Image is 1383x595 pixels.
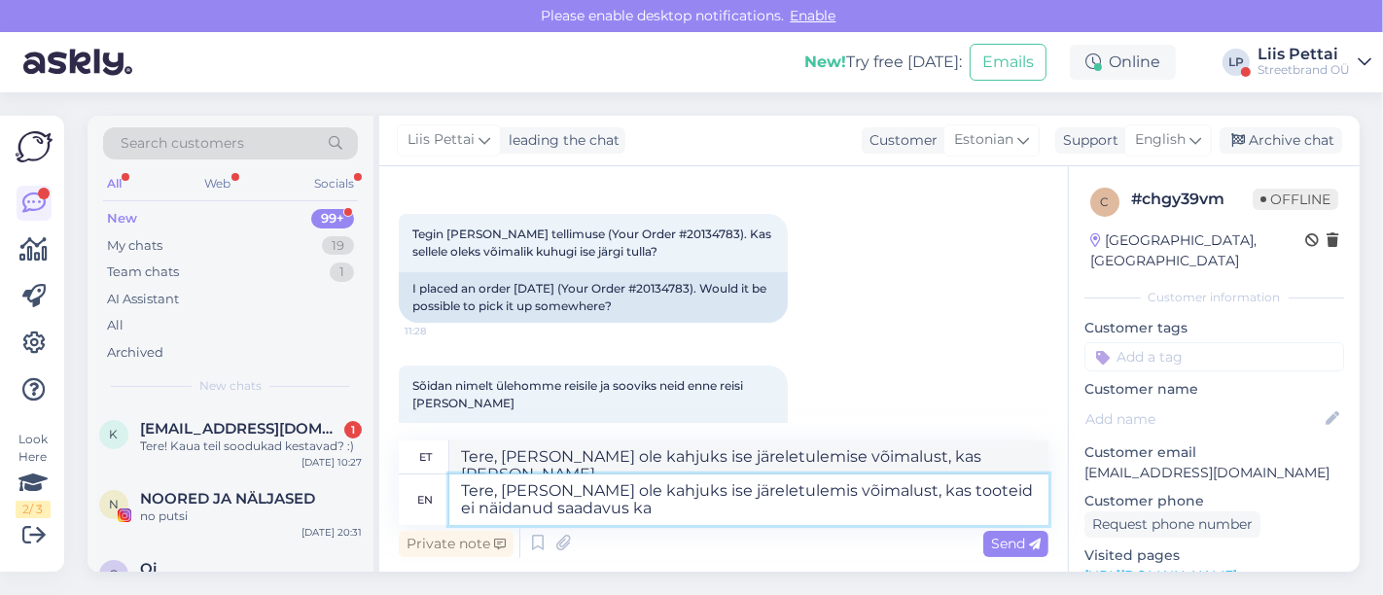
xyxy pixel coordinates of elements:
div: Team chats [107,262,179,282]
div: [GEOGRAPHIC_DATA], [GEOGRAPHIC_DATA] [1090,230,1305,271]
div: [DATE] 20:31 [301,525,362,540]
div: Online [1070,45,1176,80]
div: 19 [322,236,354,256]
div: LP [1223,49,1250,76]
div: leading the chat [501,130,620,151]
div: # chgy39vm [1131,188,1253,211]
span: Send [991,535,1041,552]
div: All [103,171,125,196]
div: I placed an order [DATE] (Your Order #20134783). Would it be possible to pick it up somewhere? [399,272,788,323]
div: Liis Pettai [1258,47,1350,62]
div: 1 [344,421,362,438]
a: [URL][DOMAIN_NAME] [1084,567,1237,584]
img: Askly Logo [16,131,53,162]
div: Private note [399,531,514,557]
div: 2 / 3 [16,501,51,518]
span: keernikchristin@gmail.com [140,420,342,437]
button: Emails [970,44,1046,81]
div: Look Here [16,431,51,518]
div: New [107,209,137,228]
b: New! [804,52,846,71]
div: Customer [862,130,938,151]
span: Offline [1253,189,1338,210]
span: Estonian [954,129,1013,151]
span: Liis Pettai [408,129,475,151]
div: Support [1055,130,1118,151]
span: c [1101,194,1110,209]
div: 1 [330,262,354,282]
span: k [110,427,119,441]
div: My chats [107,236,162,256]
span: Search customers [121,133,244,154]
span: 11:28 [405,324,478,338]
div: Archived [107,343,163,363]
span: O [109,567,119,581]
div: [DATE] 10:27 [301,455,362,470]
span: New chats [199,377,262,395]
p: Visited pages [1084,545,1344,566]
div: Request phone number [1084,511,1260,538]
div: en [418,483,434,516]
textarea: Tere, [PERSON_NAME] ole kahjuks ise järeletulemise võimalust, kas [PERSON_NAME] [449,440,1048,473]
p: Customer tags [1084,318,1344,338]
div: 99+ [311,209,354,228]
div: Archive chat [1220,127,1342,154]
span: English [1135,129,1186,151]
div: Tere! Kaua teil soodukad kestavad? :) [140,437,362,455]
div: Try free [DATE]: [804,51,962,74]
div: Socials [310,171,358,196]
span: Sõidan nimelt ülehomme reisile ja sooviks neid enne reisi [PERSON_NAME] [412,378,746,410]
span: Oj [140,560,157,577]
div: All [107,316,124,335]
div: Customer information [1084,289,1344,306]
span: NOORED JA NÄLJASED [140,490,315,507]
div: AI Assistant [107,290,179,309]
p: Customer phone [1084,491,1344,511]
div: Streetbrand OÜ [1258,62,1350,78]
div: et [419,440,432,473]
textarea: Tere, [PERSON_NAME] ole kahjuks ise järeletulemis võimalust, kas tooteid ei näidanud saadavus k [449,474,1048,525]
div: no putsi [140,507,362,525]
p: Customer name [1084,379,1344,400]
p: Customer email [1084,442,1344,463]
div: Web [201,171,235,196]
span: Enable [785,7,842,24]
span: N [109,497,119,511]
input: Add name [1085,408,1322,430]
input: Add a tag [1084,342,1344,371]
span: Tegin [PERSON_NAME] tellimuse (Your Order #20134783). Kas sellele oleks võimalik kuhugi ise järgi... [412,227,774,259]
a: Liis PettaiStreetbrand OÜ [1258,47,1371,78]
p: [EMAIL_ADDRESS][DOMAIN_NAME] [1084,463,1344,483]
